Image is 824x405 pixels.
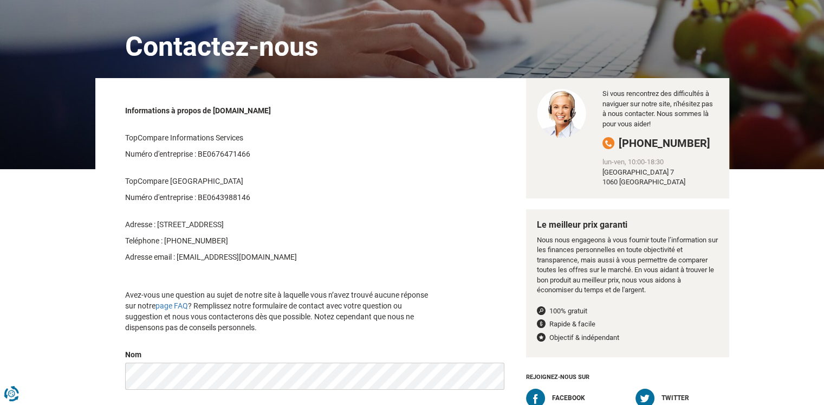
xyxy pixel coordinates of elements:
label: Nom [125,349,141,360]
span: [PHONE_NUMBER] [619,137,710,150]
p: Numéro d'entreprise : BE0643988146 [125,192,438,203]
p: Adresse : [STREET_ADDRESS] [125,219,438,230]
div: lun-ven, 10:00-18:30 [602,157,718,168]
p: Numéro d'entreprise : BE0676471466 [125,149,438,159]
p: Nous nous engageons à vous fournir toute l’information sur les finances personnelles en toute obj... [537,235,718,295]
p: Teléphone : [PHONE_NUMBER] [125,235,438,246]
h1: Contactez-nous [103,5,721,78]
h4: Le meilleur prix garanti [537,220,718,230]
span: Twitter [661,394,689,401]
h5: Rejoignez-nous sur [526,368,729,383]
span: Facebook [552,394,585,401]
li: 100% gratuit [537,306,718,317]
strong: Informations à propos de [DOMAIN_NAME] [125,106,271,115]
p: Avez-vous une question au sujet de notre site à laquelle vous n’avez trouvé aucune réponse sur no... [125,290,438,333]
li: Objectif & indépendant [537,333,718,343]
img: We are happy to speak to you [537,89,587,138]
div: [GEOGRAPHIC_DATA] 7 1060 [GEOGRAPHIC_DATA] [602,168,718,188]
li: Rapide & facile [537,319,718,330]
p: Si vous rencontrez des difficultés à naviguer sur notre site, n'hésitez pas à nous contacter. Nou... [602,89,718,129]
p: TopCompare Informations Services [125,132,438,143]
a: page FAQ [155,301,188,310]
p: TopCompare [GEOGRAPHIC_DATA] [125,176,438,187]
p: Adresse email : [EMAIL_ADDRESS][DOMAIN_NAME] [125,252,438,262]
